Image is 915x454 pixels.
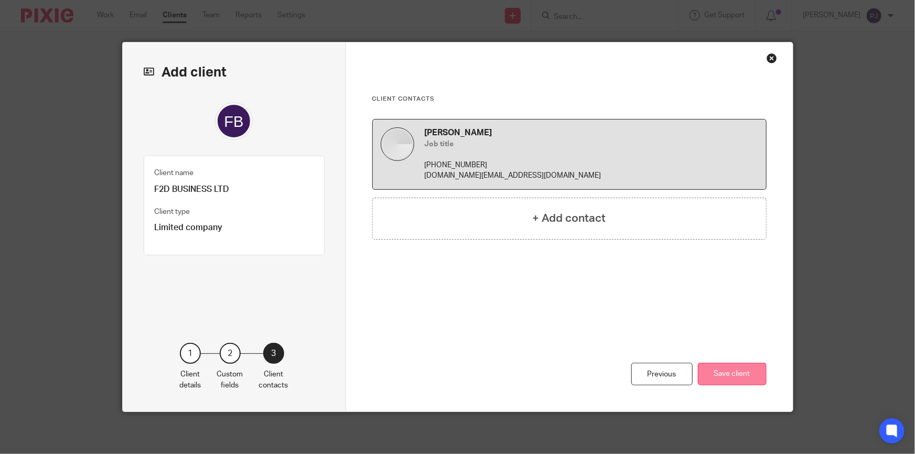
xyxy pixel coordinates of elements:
img: svg%3E [215,102,253,140]
h2: Add client [144,63,325,81]
p: [DOMAIN_NAME][EMAIL_ADDRESS][DOMAIN_NAME] [425,170,758,181]
h4: + Add contact [533,210,606,226]
div: Previous [631,363,693,385]
div: 1 [180,343,201,364]
div: Close this dialog window [767,53,777,63]
label: Client name [155,168,194,178]
label: Client type [155,207,190,217]
p: Client contacts [259,369,288,391]
h5: Job title [425,139,758,149]
img: default.jpg [381,127,414,161]
p: Limited company [155,222,314,233]
div: 3 [263,343,284,364]
p: Custom fields [217,369,243,391]
p: F2D BUSINESS LTD [155,184,314,195]
button: Save client [698,363,767,385]
p: [PHONE_NUMBER] [425,160,758,170]
div: 2 [220,343,241,364]
h4: [PERSON_NAME] [425,127,758,138]
p: Client details [180,369,201,391]
h3: Client contacts [372,95,767,103]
